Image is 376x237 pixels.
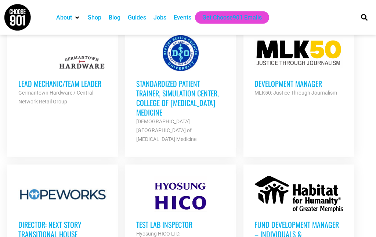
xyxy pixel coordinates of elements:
[109,13,120,22] a: Blog
[53,11,84,24] div: About
[125,24,236,155] a: Standardized Patient Trainer, Simulation Center, College of [MEDICAL_DATA] Medicine [DEMOGRAPHIC_...
[128,13,146,22] a: Guides
[56,13,72,22] a: About
[243,24,354,109] a: Development Manager MLK50: Justice Through Journalism
[136,231,181,237] strong: Hyosung HICO LTD.
[88,13,101,22] a: Shop
[153,13,166,22] a: Jobs
[136,119,196,142] strong: [DEMOGRAPHIC_DATA][GEOGRAPHIC_DATA] of [MEDICAL_DATA] Medicine
[18,90,93,105] strong: Germantown Hardware / Central Network Retail Group
[136,79,225,117] h3: Standardized Patient Trainer, Simulation Center, College of [MEDICAL_DATA] Medicine
[18,79,107,89] h3: Lead Mechanic/Team Leader
[254,79,343,89] h3: Development Manager
[202,13,262,22] a: Get Choose901 Emails
[7,24,118,117] a: Lead Mechanic/Team Leader Germantown Hardware / Central Network Retail Group
[174,13,191,22] a: Events
[254,90,337,96] strong: MLK50: Justice Through Journalism
[136,220,225,230] h3: Test Lab Inspector
[358,11,370,24] div: Search
[53,11,351,24] nav: Main nav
